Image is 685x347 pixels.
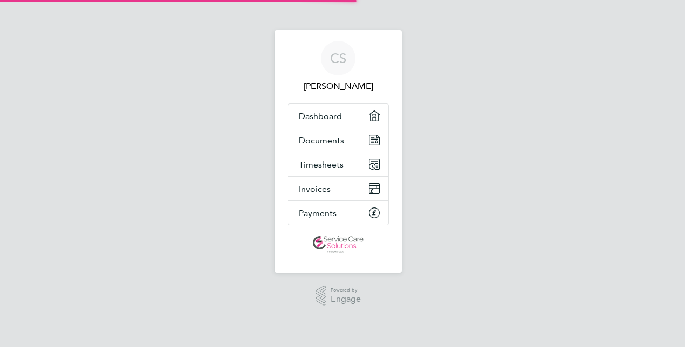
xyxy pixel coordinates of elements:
nav: Main navigation [275,30,402,273]
a: Invoices [288,177,388,200]
span: Timesheets [299,159,344,170]
span: Payments [299,208,337,218]
img: servicecare-logo-retina.png [313,236,364,253]
span: Dashboard [299,111,342,121]
span: CS [330,51,346,65]
span: Invoices [299,184,331,194]
a: Timesheets [288,152,388,176]
a: CS[PERSON_NAME] [288,41,389,93]
a: Payments [288,201,388,225]
span: Powered by [331,286,361,295]
a: Go to home page [288,236,389,253]
span: Documents [299,135,344,145]
span: Catherine Shearman [288,80,389,93]
a: Dashboard [288,104,388,128]
a: Powered byEngage [316,286,361,306]
a: Documents [288,128,388,152]
span: Engage [331,295,361,304]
